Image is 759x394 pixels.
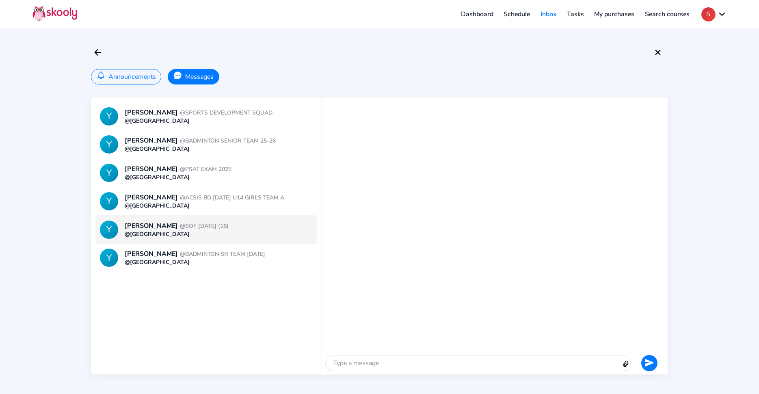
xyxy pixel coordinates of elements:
[180,250,265,258] span: @BADMINTON SR TEAM [DATE]
[180,194,284,201] span: @ACSIS BD [DATE] U14 GIRLS TEAM A
[180,137,276,145] span: @BADMINTON SENIOR TEAM 25-26
[125,202,313,210] div: @[GEOGRAPHIC_DATA]
[125,108,272,117] div: [PERSON_NAME]
[125,173,313,181] div: @[GEOGRAPHIC_DATA]
[535,8,562,21] a: Inbox
[640,8,695,21] a: Search courses
[125,165,231,173] div: [PERSON_NAME]
[100,192,118,210] div: Y
[701,7,727,22] button: Schevron down outline
[100,164,118,182] div: Y
[168,69,219,84] button: Messages
[125,258,313,266] div: @[GEOGRAPHIC_DATA]
[100,107,118,126] div: Y
[125,136,276,145] div: [PERSON_NAME]
[180,165,231,173] span: @PSAT EXAM 2025
[180,109,272,117] span: @SPORTS DEVELOPMENT SQUAD
[641,355,657,371] button: send
[125,117,313,125] div: @[GEOGRAPHIC_DATA]
[91,45,105,59] button: arrow back outline
[93,48,103,57] ion-icon: arrow back outline
[125,193,284,202] div: [PERSON_NAME]
[91,69,161,84] button: Announcements
[651,45,665,59] button: close
[125,145,313,153] div: @[GEOGRAPHIC_DATA]
[562,8,589,21] a: Tasks
[621,359,630,371] button: attach outline
[100,221,118,239] div: Y
[125,249,265,258] div: [PERSON_NAME]
[589,8,640,21] a: My purchases
[100,135,118,154] div: Y
[619,357,632,370] ion-icon: attach outline
[653,48,663,57] ion-icon: close
[180,222,229,230] span: @SOF [DATE] (16)
[100,249,118,267] div: Y
[125,230,313,238] div: @[GEOGRAPHIC_DATA]
[97,71,105,80] ion-icon: notifications outline
[125,221,229,230] div: [PERSON_NAME]
[32,5,77,21] img: Skooly
[173,71,182,80] ion-icon: chatbubble ellipses
[456,8,499,21] a: Dashboard
[499,8,536,21] a: Schedule
[645,358,654,367] ion-icon: send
